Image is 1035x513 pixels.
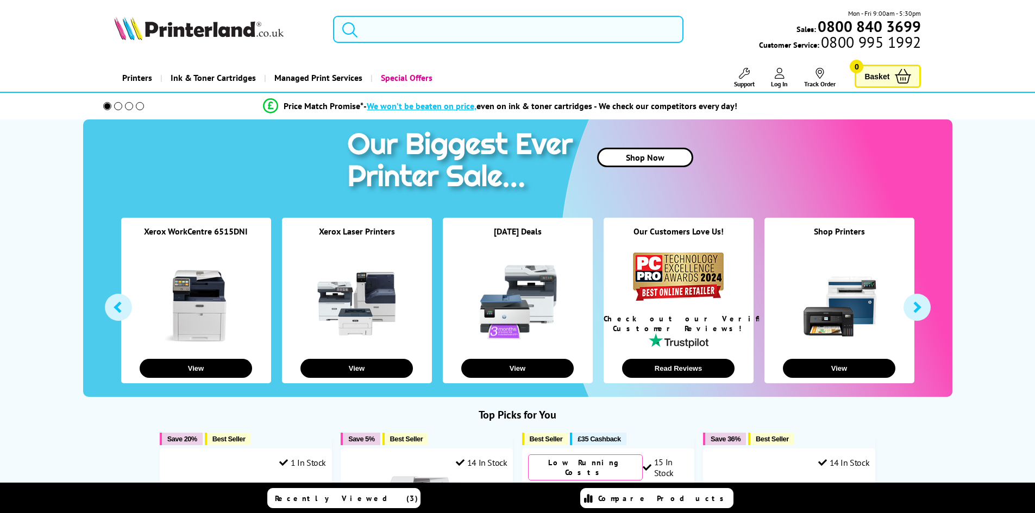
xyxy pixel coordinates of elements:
[703,433,746,445] button: Save 36%
[300,359,413,378] button: View
[114,16,320,42] a: Printerland Logo
[530,435,563,443] span: Best Seller
[850,60,863,73] span: 0
[461,359,574,378] button: View
[622,359,735,378] button: Read Reviews
[764,226,914,250] div: Shop Printers
[443,226,593,250] div: [DATE] Deals
[734,80,755,88] span: Support
[371,64,441,92] a: Special Offers
[160,64,264,92] a: Ink & Toner Cartridges
[855,65,921,88] a: Basket 0
[264,64,371,92] a: Managed Print Services
[114,64,160,92] a: Printers
[319,226,395,237] a: Xerox Laser Printers
[390,435,423,443] span: Best Seller
[342,119,584,205] img: printer sale
[604,226,754,250] div: Our Customers Love Us!
[528,454,643,480] div: Low Running Costs
[734,68,755,88] a: Support
[279,457,326,468] div: 1 In Stock
[267,488,421,508] a: Recently Viewed (3)
[114,16,284,40] img: Printerland Logo
[759,37,921,50] span: Customer Service:
[382,433,429,445] button: Best Seller
[711,435,741,443] span: Save 36%
[570,433,626,445] button: £35 Cashback
[748,433,794,445] button: Best Seller
[756,435,789,443] span: Best Seller
[456,457,507,468] div: 14 In Stock
[597,148,693,167] a: Shop Now
[363,100,737,111] div: - even on ink & toner cartridges - We check our competitors every day!
[171,64,256,92] span: Ink & Toner Cartridges
[598,493,730,503] span: Compare Products
[771,80,788,88] span: Log In
[284,100,363,111] span: Price Match Promise*
[144,226,248,237] a: Xerox WorkCentre 6515DNI
[275,493,418,503] span: Recently Viewed (3)
[783,359,895,378] button: View
[140,359,252,378] button: View
[848,8,921,18] span: Mon - Fri 9:00am - 5:30pm
[819,37,921,47] span: 0800 995 1992
[771,68,788,88] a: Log In
[816,21,921,31] a: 0800 840 3699
[643,457,688,478] div: 15 In Stock
[864,69,889,84] span: Basket
[367,100,476,111] span: We won’t be beaten on price,
[522,433,568,445] button: Best Seller
[160,433,203,445] button: Save 20%
[89,97,913,116] li: modal_Promise
[578,435,620,443] span: £35 Cashback
[205,433,251,445] button: Best Seller
[804,68,836,88] a: Track Order
[348,435,374,443] span: Save 5%
[341,433,380,445] button: Save 5%
[604,314,754,333] div: Check out our Verified Customer Reviews!
[796,24,816,34] span: Sales:
[818,16,921,36] b: 0800 840 3699
[167,435,197,443] span: Save 20%
[580,488,733,508] a: Compare Products
[212,435,246,443] span: Best Seller
[818,457,869,468] div: 14 In Stock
